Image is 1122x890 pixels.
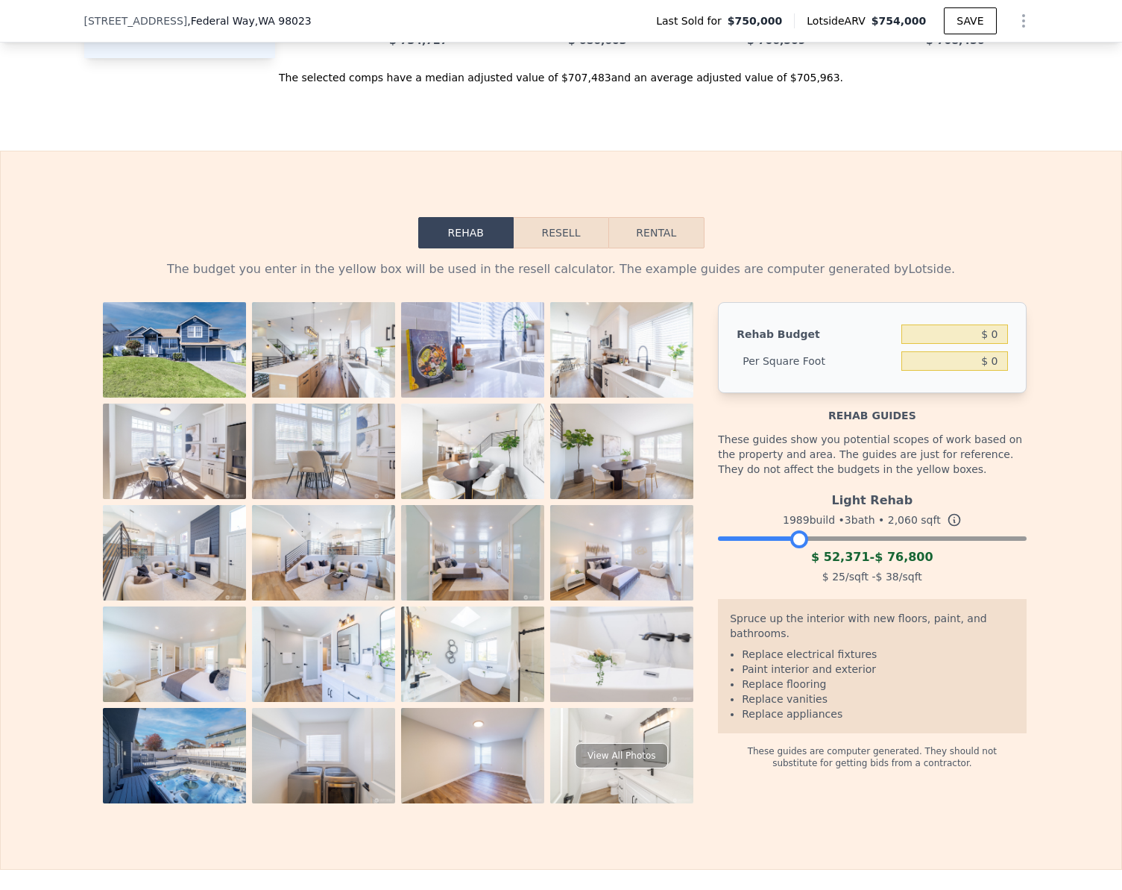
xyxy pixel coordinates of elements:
[401,607,544,702] img: Property Photo 15
[737,348,895,375] div: Per Square Foot
[252,505,395,601] img: Property Photo 10
[575,743,668,768] div: View All Photos
[103,607,246,702] img: Property Photo 13
[514,217,608,248] button: Resell
[718,548,1026,566] div: -
[103,708,246,803] img: Property Photo 17
[401,404,544,499] img: Property Photo 7
[742,677,1014,692] li: Replace flooring
[656,13,728,28] span: Last Sold for
[252,607,395,702] img: Property Photo 14
[876,571,899,583] span: $ 38
[718,393,1026,423] div: Rehab guides
[742,662,1014,677] li: Paint interior and exterior
[103,404,246,499] img: Property Photo 5
[822,571,845,583] span: $ 25
[888,514,918,526] span: 2,060
[401,302,544,398] img: Property Photo 3
[401,708,544,803] img: Property Photo 19
[401,505,544,601] img: Property Photo 11
[730,611,1014,647] div: Spruce up the interior with new floors, paint, and bathrooms.
[103,302,246,398] img: Property Photo 1
[742,692,1014,706] li: Replace vanities
[872,15,927,27] span: $754,000
[103,505,246,601] img: Property Photo 9
[84,13,188,28] span: [STREET_ADDRESS]
[550,505,693,601] img: Property Photo 12
[807,13,871,28] span: Lotside ARV
[811,550,869,564] span: $ 52,371
[252,404,395,499] img: Property Photo 6
[550,302,693,398] img: Property Photo 4
[252,302,395,398] img: Property Photo 2
[418,217,514,248] button: Rehab
[718,510,1026,530] div: 1989 build • 3 bath • sqft
[96,260,1027,278] div: The budget you enter in the yellow box will be used in the resell calculator. The example guides ...
[718,566,1026,587] div: /sqft - /sqft
[737,321,895,348] div: Rehab Budget
[550,708,693,803] img: Property Photo 20
[252,708,395,803] img: Property Photo 18
[1009,6,1039,36] button: Show Options
[728,13,783,28] span: $750,000
[718,486,1026,510] div: Light Rehab
[742,706,1014,721] li: Replace appliances
[944,7,996,34] button: SAVE
[255,15,312,27] span: , WA 98023
[718,733,1026,769] div: These guides are computer generated. They should not substitute for getting bids from a contractor.
[84,58,1039,85] div: The selected comps have a median adjusted value of $707,483 and an average adjusted value of $705...
[550,607,693,702] img: Property Photo 16
[742,647,1014,662] li: Replace electrical fixtures
[550,404,693,499] img: Property Photo 8
[187,13,311,28] span: , Federal Way
[718,423,1026,486] div: These guides show you potential scopes of work based on the property and area. The guides are jus...
[608,217,704,248] button: Rental
[874,550,933,564] span: $ 76,800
